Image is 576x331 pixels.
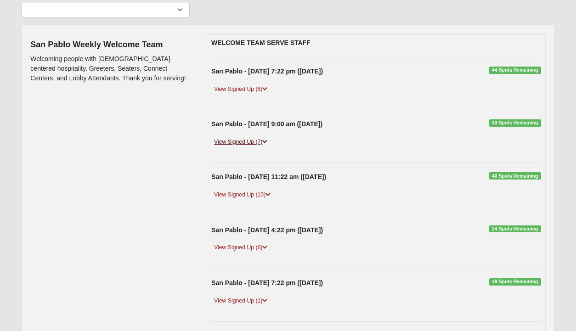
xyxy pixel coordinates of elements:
span: 24 Spots Remaining [489,225,541,233]
a: View Signed Up (6) [211,243,270,252]
h4: San Pablo Weekly Welcome Team [30,40,193,50]
a: View Signed Up (6) [211,84,270,94]
span: 44 Spots Remaining [489,67,541,74]
strong: San Pablo - [DATE] 9:00 am ([DATE]) [211,120,322,128]
span: 43 Spots Remaining [489,119,541,127]
strong: San Pablo - [DATE] 7:22 pm ([DATE]) [211,67,323,75]
strong: WELCOME TEAM SERVE STAFF [211,39,311,46]
a: View Signed Up (1) [211,296,270,306]
p: Welcoming people with [DEMOGRAPHIC_DATA]-centered hospitality. Greeters, Seaters, Connect Centers... [30,54,193,83]
span: 49 Spots Remaining [489,278,541,286]
a: View Signed Up (10) [211,190,273,200]
strong: San Pablo - [DATE] 4:22 pm ([DATE]) [211,226,323,234]
strong: San Pablo - [DATE] 7:22 pm ([DATE]) [211,279,323,286]
strong: San Pablo - [DATE] 11:22 am ([DATE]) [211,173,326,180]
span: 40 Spots Remaining [489,172,541,180]
a: View Signed Up (7) [211,137,270,147]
